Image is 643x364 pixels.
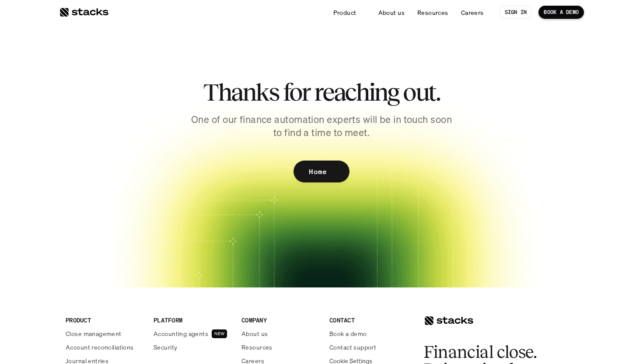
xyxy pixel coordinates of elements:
p: Book a demo [329,329,367,338]
p: Account reconciliations [66,343,134,352]
a: About us [373,4,410,20]
p: BOOK A DEMO [544,9,579,15]
a: Security [154,343,231,352]
p: Accounting agents [154,329,208,338]
a: Contact support [329,343,407,352]
p: COMPANY [241,315,319,325]
p: PLATFORM [154,315,231,325]
p: About us [378,8,405,17]
a: Home [294,161,349,182]
a: SIGN IN [500,6,532,19]
p: About us [241,329,268,338]
a: Resources [412,4,454,20]
a: About us [241,329,319,338]
h2: NEW [214,331,224,336]
p: Contact support [329,343,376,352]
a: Book a demo [329,329,407,338]
h2: Thanks for reaching out. [168,79,475,106]
p: Close management [66,329,122,338]
p: CONTACT [329,315,407,325]
p: One of our finance automation experts will be in touch soon to find a time to meet. [186,113,457,140]
p: Home [309,165,327,178]
a: Resources [241,343,319,352]
p: Security [154,343,177,352]
a: Close management [66,329,143,338]
a: BOOK A DEMO [538,6,584,19]
p: Careers [461,8,484,17]
p: Resources [417,8,448,17]
p: Product [333,8,356,17]
a: Accounting agentsNEW [154,329,231,338]
a: Careers [456,4,489,20]
p: SIGN IN [505,9,527,15]
p: Resources [241,343,273,352]
a: Account reconciliations [66,343,143,352]
p: PRODUCT [66,315,143,325]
